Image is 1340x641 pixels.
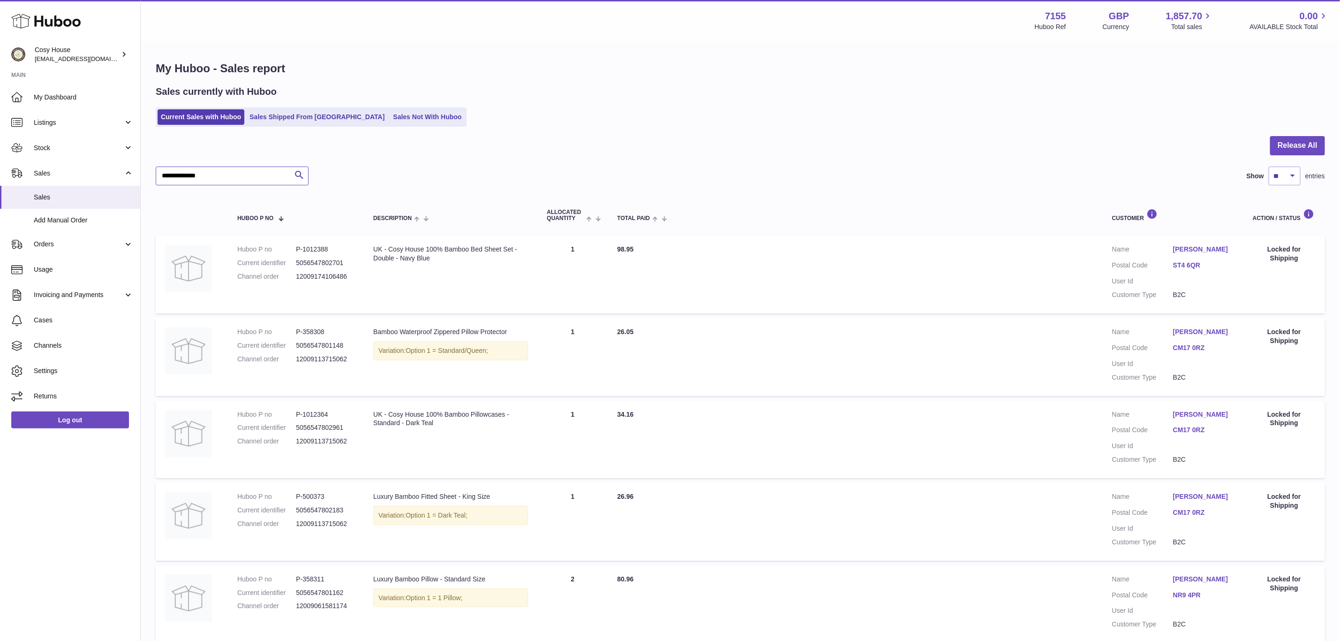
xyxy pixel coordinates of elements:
dt: Customer Type [1112,538,1173,547]
dt: Postal Code [1112,591,1173,602]
div: Customer [1112,209,1234,221]
dt: User Id [1112,277,1173,286]
div: Variation: [373,588,528,608]
dd: 12009113715062 [296,355,355,364]
span: 26.05 [617,328,634,336]
span: Total sales [1171,23,1213,31]
dt: Huboo P no [237,575,296,584]
dt: Postal Code [1112,343,1173,355]
dt: Customer Type [1112,373,1173,382]
span: 0.00 [1300,10,1318,23]
span: Total paid [617,215,650,221]
dt: Name [1112,410,1173,421]
dt: Name [1112,575,1173,586]
span: 26.96 [617,493,634,500]
dt: Name [1112,492,1173,504]
div: Bamboo Waterproof Zippered Pillow Protector [373,328,528,336]
span: Channels [34,341,133,350]
dd: 5056547802701 [296,259,355,267]
dt: Current identifier [237,506,296,515]
span: 80.96 [617,575,634,583]
span: Description [373,215,412,221]
dd: B2C [1173,455,1234,464]
dt: Customer Type [1112,290,1173,299]
dt: Current identifier [237,341,296,350]
a: 1,857.70 Total sales [1166,10,1213,31]
dd: 5056547802961 [296,423,355,432]
a: Sales Shipped From [GEOGRAPHIC_DATA] [246,109,388,125]
div: Huboo Ref [1035,23,1066,31]
dd: 12009113715062 [296,437,355,446]
a: [PERSON_NAME] [1173,245,1234,254]
a: [PERSON_NAME] [1173,492,1234,501]
span: Settings [34,366,133,375]
img: info@wholesomegoods.com [11,47,25,61]
div: Locked for Shipping [1253,328,1316,345]
a: Current Sales with Huboo [158,109,244,125]
span: entries [1305,172,1325,181]
dd: P-1012364 [296,410,355,419]
dt: Name [1112,245,1173,256]
dt: Huboo P no [237,245,296,254]
dt: Postal Code [1112,508,1173,519]
a: 0.00 AVAILABLE Stock Total [1249,10,1329,31]
strong: GBP [1109,10,1129,23]
dt: Current identifier [237,423,296,432]
div: UK - Cosy House 100% Bamboo Pillowcases - Standard - Dark Teal [373,410,528,428]
dt: Postal Code [1112,426,1173,437]
dt: Current identifier [237,259,296,267]
dt: User Id [1112,606,1173,615]
a: ST4 6QR [1173,261,1234,270]
dt: Name [1112,328,1173,339]
dt: Huboo P no [237,492,296,501]
dd: P-358311 [296,575,355,584]
dd: 12009174106486 [296,272,355,281]
div: Luxury Bamboo Fitted Sheet - King Size [373,492,528,501]
img: no-photo.jpg [165,575,212,622]
span: My Dashboard [34,93,133,102]
span: 98.95 [617,245,634,253]
span: [EMAIL_ADDRESS][DOMAIN_NAME] [35,55,138,62]
dt: Huboo P no [237,328,296,336]
div: Variation: [373,506,528,525]
dt: Channel order [237,355,296,364]
td: 1 [538,236,608,313]
span: Usage [34,265,133,274]
span: Invoicing and Payments [34,290,123,299]
dd: P-1012388 [296,245,355,254]
span: Sales [34,169,123,178]
dt: Customer Type [1112,455,1173,464]
dt: Channel order [237,602,296,610]
div: Action / Status [1253,209,1316,221]
dt: User Id [1112,359,1173,368]
a: Log out [11,412,129,428]
span: Option 1 = Dark Teal; [406,511,468,519]
dt: Channel order [237,272,296,281]
img: no-photo.jpg [165,328,212,374]
dd: 12009061581174 [296,602,355,610]
label: Show [1247,172,1264,181]
span: ALLOCATED Quantity [547,209,584,221]
dd: B2C [1173,538,1234,547]
div: Locked for Shipping [1253,575,1316,593]
span: Add Manual Order [34,216,133,225]
div: Locked for Shipping [1253,245,1316,263]
dt: User Id [1112,442,1173,450]
img: no-photo.jpg [165,245,212,292]
dd: P-500373 [296,492,355,501]
dd: 5056547802183 [296,506,355,515]
dd: 5056547801148 [296,341,355,350]
img: no-photo.jpg [165,492,212,539]
dt: Channel order [237,519,296,528]
span: 1,857.70 [1166,10,1203,23]
dd: B2C [1173,290,1234,299]
span: Option 1 = Standard/Queen; [406,347,488,354]
div: Luxury Bamboo Pillow - Standard Size [373,575,528,584]
dd: B2C [1173,373,1234,382]
a: CM17 0RZ [1173,426,1234,435]
span: Huboo P no [237,215,273,221]
span: Option 1 = 1 Pillow; [406,594,462,602]
span: 34.16 [617,411,634,418]
h2: Sales currently with Huboo [156,85,277,98]
span: Sales [34,193,133,202]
